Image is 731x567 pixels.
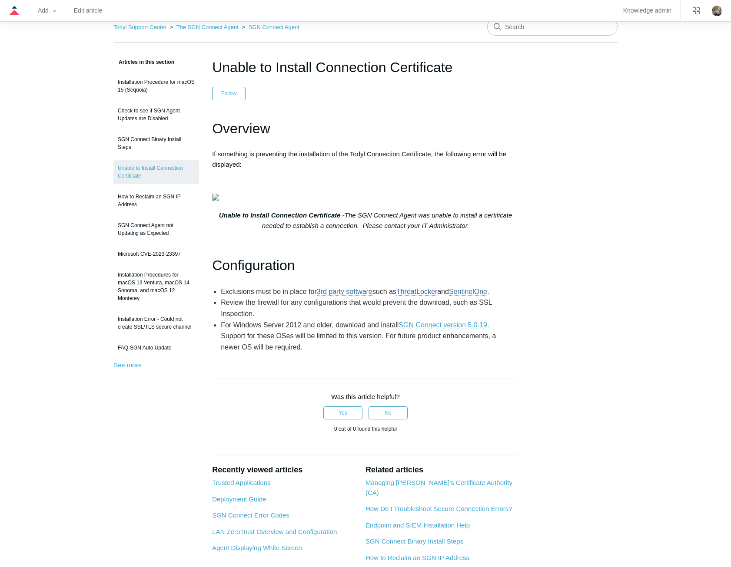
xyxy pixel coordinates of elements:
[212,254,519,277] h1: Configuration
[74,8,102,13] a: Edit article
[113,131,199,155] a: SGN Connect Binary Install Steps
[212,544,302,551] a: Agent Displaying White Screen
[113,74,199,98] a: Installation Procedure for macOS 15 (Sequoia)
[113,361,142,369] a: See more
[212,87,246,100] button: Follow Article
[212,194,219,201] img: 30083684587027
[113,267,199,307] a: Installation Procedures for macOS 13 Ventura, macOS 14 Sonoma, and macOS 12 Monterey
[212,495,266,503] a: Deployment Guide
[113,102,199,127] a: Check to see if SGN Agent Updates are Disabled
[221,320,512,353] li: For Windows Server 2012 and older, download and install . Support for these OSes will be limited ...
[113,340,199,356] a: FAQ-SGN Auto Update
[365,521,470,529] a: Endpoint and SIEM Installation Help
[212,479,271,486] a: Trusted Applications
[113,24,168,30] li: Todyl Support Center
[399,321,487,329] a: SGN Connect version 5.0.19
[365,537,463,545] a: SGN Connect Binary Install Steps
[712,6,722,16] zd-hc-trigger: Click your profile icon to open the profile menu
[365,505,512,512] a: How Do I Troubleshoot Secure Connection Errors?
[365,554,469,561] a: How to Reclaim an SGN IP Address
[212,57,519,78] h1: Unable to Install Connection Certificate
[113,59,174,65] span: Articles in this section
[38,8,56,13] zd-hc-trigger: Add
[623,8,671,13] a: Knowledge admin
[219,211,345,219] strong: Unable to Install Connection Certificate -
[323,406,362,419] button: This article was helpful
[449,288,487,296] a: SentinelOne
[331,393,400,400] span: Was this article helpful?
[113,217,199,241] a: SGN Connect Agent not Updating as Expected
[365,464,519,476] h2: Related articles
[334,426,397,432] span: 0 out of 0 found this helpful
[396,288,437,296] a: ThreatLocker
[113,246,199,262] a: Microsoft CVE-2023-23397
[221,297,512,319] li: Review the firewall for any configurations that would prevent the download, such as SSL Inspection.
[712,6,722,16] img: user avatar
[113,24,166,30] a: Todyl Support Center
[249,24,299,30] a: SGN Connect Agent
[365,479,512,496] a: Managing [PERSON_NAME]'s Certificate Authority (CA)
[212,528,337,535] a: LAN ZeroTrust Overview and Configuration
[176,24,239,30] a: The SGN Connect Agent
[369,406,408,419] button: This article was not helpful
[221,286,512,297] li: Exclusions must be in place for such as and .
[212,464,357,476] h2: Recently viewed articles
[212,118,519,140] h1: Overview
[113,311,199,335] a: Installation Error - Could not create SSL/TLS secure channel
[212,511,289,519] a: SGN Connect Error Codes
[262,211,512,229] em: The SGN Connect Agent was unable to install a certificate needed to establish a connection. Pleas...
[487,18,618,36] input: Search
[113,160,199,184] a: Unable to Install Connection Certificate
[212,149,519,170] p: If something is preventing the installation of the Todyl Connection Certificate, the following er...
[113,188,199,213] a: How to Reclaim an SGN IP Address
[240,24,299,30] li: SGN Connect Agent
[168,24,240,30] li: The SGN Connect Agent
[317,288,372,296] a: 3rd party software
